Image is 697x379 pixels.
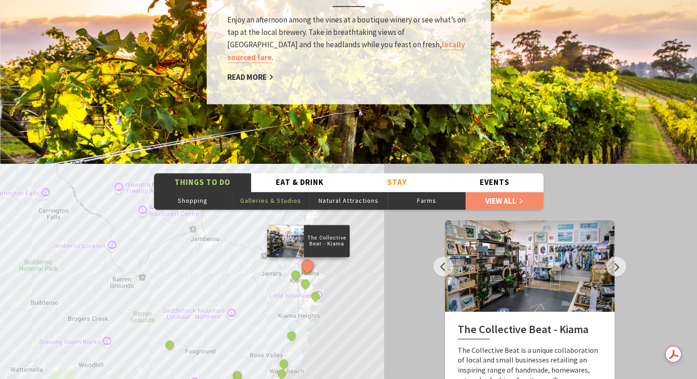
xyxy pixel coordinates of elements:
[310,191,388,210] button: Natural Attractions
[304,234,350,248] p: The Collective Beat - Kiama
[163,339,175,351] button: See detail about Robyn Sharp, Cedar Ridge Studio and Gallery
[301,262,313,274] button: See detail about Belinda Doyle
[309,290,321,302] button: See detail about Little Blowhole, Kiama
[388,191,466,210] button: Farms
[458,323,602,339] h2: The Collective Beat - Kiama
[299,278,311,290] button: See detail about Fern Street Gallery
[466,191,543,210] a: View All
[606,256,626,276] button: Next
[154,191,232,210] button: Shopping
[232,191,310,210] button: Galleries & Studios
[446,173,543,192] button: Events
[349,173,446,192] button: Stay
[251,173,349,192] button: Eat & Drink
[278,358,290,370] button: See detail about Werri Lagoon, Gerringong
[299,257,316,274] button: See detail about The Collective Beat - Kiama
[290,269,302,281] button: See detail about Kiama Coast Walk
[227,72,274,83] a: Read More
[434,256,453,276] button: Previous
[154,173,252,192] button: Things To Do
[227,39,465,62] a: locally sourced fare
[285,330,297,342] button: See detail about Mt Pleasant Lookout, Kiama Heights
[227,14,470,64] p: Enjoy an afternoon among the vines at a boutique winery or see what’s on tap at the local brewery...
